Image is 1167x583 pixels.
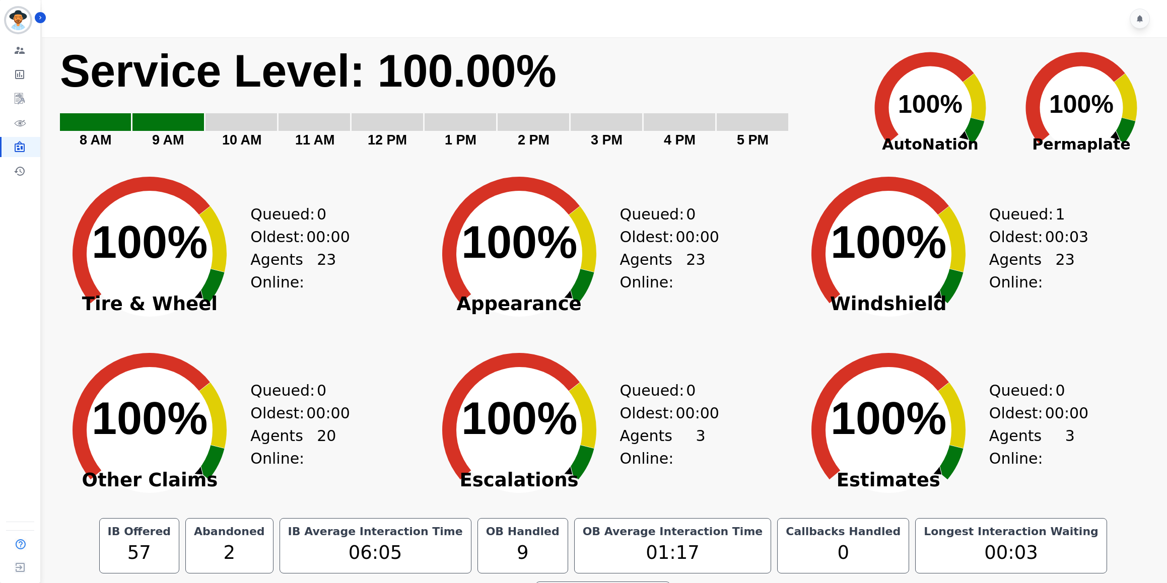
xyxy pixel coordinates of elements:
[419,299,620,309] span: Appearance
[831,217,946,267] text: 100%
[1045,226,1088,248] span: 00:03
[484,525,562,539] div: OB Handled
[1056,248,1075,294] span: 23
[989,379,1065,402] div: Queued:
[1049,90,1114,118] text: 100%
[306,226,350,248] span: 00:00
[106,525,173,539] div: IB Offered
[620,379,696,402] div: Queued:
[192,525,266,539] div: Abandoned
[1006,133,1157,156] span: Permaplate
[686,248,705,294] span: 23
[461,217,577,267] text: 100%
[696,424,705,470] span: 3
[59,44,849,157] svg: Service Level: 0%
[686,379,696,402] span: 0
[6,8,30,32] img: Bordered avatar
[317,424,336,470] span: 20
[317,379,326,402] span: 0
[317,203,326,226] span: 0
[518,132,550,148] text: 2 PM
[222,132,262,148] text: 10 AM
[92,393,208,444] text: 100%
[737,132,769,148] text: 5 PM
[192,539,266,567] div: 2
[250,203,326,226] div: Queued:
[250,402,326,424] div: Oldest:
[106,539,173,567] div: 57
[784,525,903,539] div: Callbacks Handled
[620,402,696,424] div: Oldest:
[60,46,557,96] text: Service Level: 100.00%
[922,525,1101,539] div: Longest Interaction Waiting
[49,299,250,309] span: Tire & Wheel
[620,248,706,294] div: Agents Online:
[922,539,1101,567] div: 00:03
[620,424,706,470] div: Agents Online:
[989,402,1065,424] div: Oldest:
[317,248,336,294] span: 23
[591,132,623,148] text: 3 PM
[419,475,620,485] span: Escalations
[784,539,903,567] div: 0
[676,402,719,424] span: 00:00
[989,424,1075,470] div: Agents Online:
[581,539,765,567] div: 01:17
[306,402,350,424] span: 00:00
[92,217,208,267] text: 100%
[368,132,407,148] text: 12 PM
[620,203,696,226] div: Queued:
[484,539,562,567] div: 9
[250,226,326,248] div: Oldest:
[250,424,336,470] div: Agents Online:
[250,248,336,294] div: Agents Online:
[831,393,946,444] text: 100%
[989,248,1075,294] div: Agents Online:
[620,226,696,248] div: Oldest:
[855,133,1006,156] span: AutoNation
[788,475,989,485] span: Estimates
[49,475,250,485] span: Other Claims
[80,132,112,148] text: 8 AM
[1055,379,1065,402] span: 0
[676,226,719,248] span: 00:00
[989,226,1065,248] div: Oldest:
[286,525,465,539] div: IB Average Interaction Time
[581,525,765,539] div: OB Average Interaction Time
[788,299,989,309] span: Windshield
[295,132,335,148] text: 11 AM
[686,203,696,226] span: 0
[1045,402,1088,424] span: 00:00
[445,132,476,148] text: 1 PM
[250,379,326,402] div: Queued:
[152,132,184,148] text: 9 AM
[1065,424,1075,470] span: 3
[1055,203,1065,226] span: 1
[461,393,577,444] text: 100%
[898,90,963,118] text: 100%
[286,539,465,567] div: 06:05
[664,132,696,148] text: 4 PM
[989,203,1065,226] div: Queued:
